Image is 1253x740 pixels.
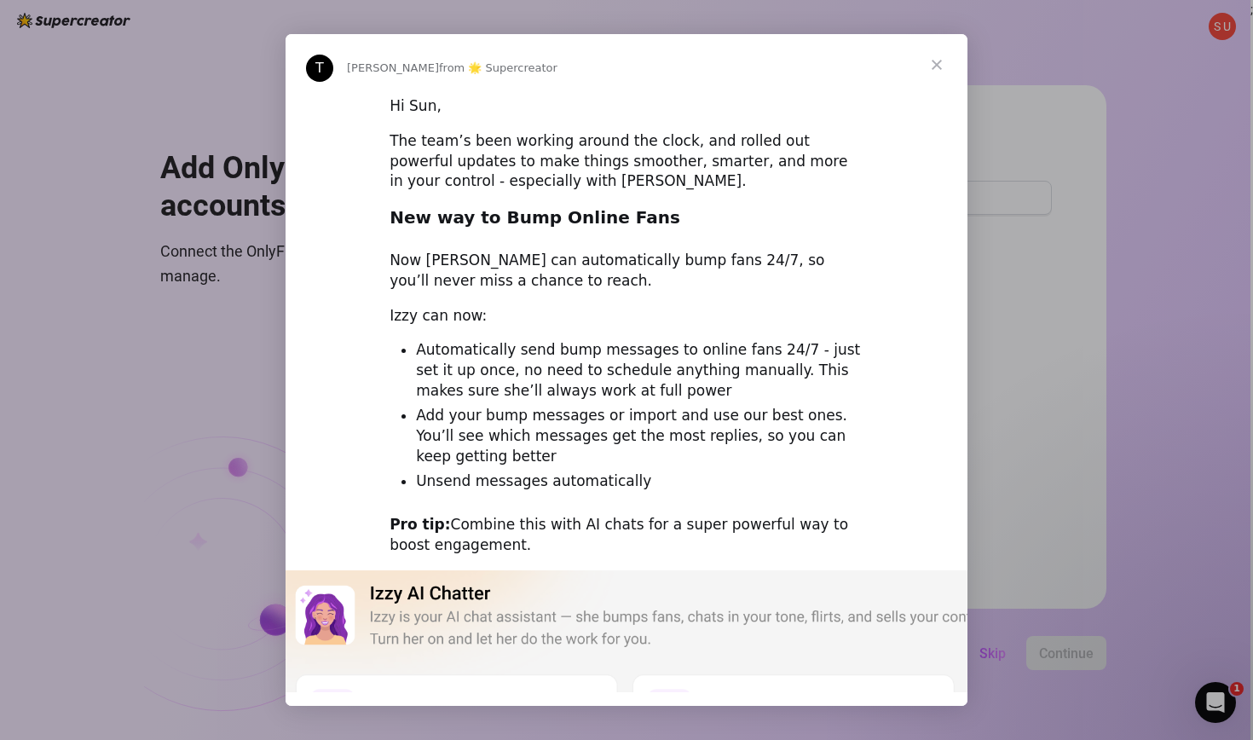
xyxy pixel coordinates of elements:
li: Automatically send bump messages to online fans 24/7 - just set it up once, no need to schedule a... [416,340,863,402]
span: [PERSON_NAME] [347,61,439,74]
div: Now [PERSON_NAME] can automatically bump fans 24/7, so you’ll never miss a chance to reach. [390,251,863,292]
div: Izzy can now: [390,306,863,327]
div: Hi Sun, [390,96,863,117]
b: Pro tip: [390,516,450,533]
span: Close [906,34,967,95]
li: Add your bump messages or import and use our best ones. You’ll see which messages get the most re... [416,406,863,467]
div: The team’s been working around the clock, and rolled out powerful updates to make things smoother... [390,131,863,192]
h2: New way to Bump Online Fans [390,206,863,238]
div: Profile image for Tanya [306,55,333,82]
div: Combine this with AI chats for a super powerful way to boost engagement. [390,515,863,556]
li: Unsend messages automatically [416,471,863,492]
span: from 🌟 Supercreator [439,61,557,74]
